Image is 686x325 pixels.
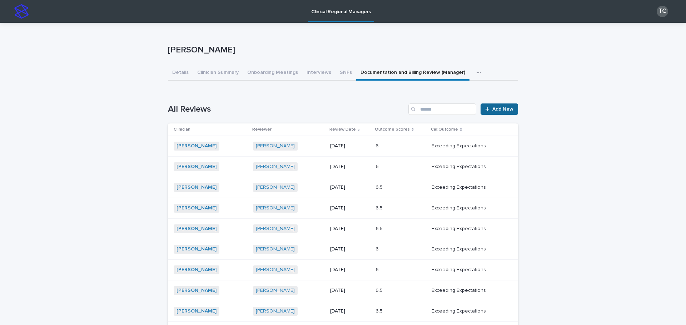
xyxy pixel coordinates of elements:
[168,239,518,260] tr: [PERSON_NAME] [PERSON_NAME] [DATE]66 Exceeding ExpectationsExceeding Expectations
[256,288,295,294] a: [PERSON_NAME]
[330,246,369,252] p: [DATE]
[168,104,406,115] h1: All Reviews
[356,66,469,81] button: Documentation and Billing Review (Manager)
[256,143,295,149] a: [PERSON_NAME]
[330,205,369,211] p: [DATE]
[14,4,29,19] img: stacker-logo-s-only.png
[252,126,272,133] p: Reviewer
[432,265,487,273] p: Exceeding Expectations
[492,107,513,112] span: Add New
[431,126,458,133] p: Cal:Outcome
[168,66,193,81] button: Details
[376,307,384,314] p: 6.5
[177,308,217,314] a: [PERSON_NAME]
[657,6,668,17] div: TC
[174,126,190,133] p: Clinician
[330,308,369,314] p: [DATE]
[256,267,295,273] a: [PERSON_NAME]
[376,224,384,232] p: 6.5
[177,288,217,294] a: [PERSON_NAME]
[168,177,518,198] tr: [PERSON_NAME] [PERSON_NAME] [DATE]6.56.5 Exceeding ExpectationsExceeding Expectations
[177,267,217,273] a: [PERSON_NAME]
[168,218,518,239] tr: [PERSON_NAME] [PERSON_NAME] [DATE]6.56.5 Exceeding ExpectationsExceeding Expectations
[177,226,217,232] a: [PERSON_NAME]
[376,162,380,170] p: 6
[432,307,487,314] p: Exceeding Expectations
[481,103,518,115] a: Add New
[335,66,356,81] button: SNFs
[330,226,369,232] p: [DATE]
[432,183,487,191] p: Exceeding Expectations
[376,142,380,149] p: 6
[376,286,384,294] p: 6.5
[168,136,518,157] tr: [PERSON_NAME] [PERSON_NAME] [DATE]66 Exceeding ExpectationsExceeding Expectations
[177,184,217,191] a: [PERSON_NAME]
[177,164,217,170] a: [PERSON_NAME]
[168,198,518,218] tr: [PERSON_NAME] [PERSON_NAME] [DATE]6.56.5 Exceeding ExpectationsExceeding Expectations
[376,265,380,273] p: 6
[168,280,518,301] tr: [PERSON_NAME] [PERSON_NAME] [DATE]6.56.5 Exceeding ExpectationsExceeding Expectations
[330,288,369,294] p: [DATE]
[375,126,410,133] p: Outcome Scores
[376,204,384,211] p: 6.5
[256,246,295,252] a: [PERSON_NAME]
[432,245,487,252] p: Exceeding Expectations
[330,184,369,191] p: [DATE]
[302,66,335,81] button: Interviews
[243,66,302,81] button: Onboarding Meetings
[432,224,487,232] p: Exceeding Expectations
[177,143,217,149] a: [PERSON_NAME]
[432,142,487,149] p: Exceeding Expectations
[168,157,518,177] tr: [PERSON_NAME] [PERSON_NAME] [DATE]66 Exceeding ExpectationsExceeding Expectations
[256,226,295,232] a: [PERSON_NAME]
[329,126,356,133] p: Review Date
[256,164,295,170] a: [PERSON_NAME]
[168,301,518,321] tr: [PERSON_NAME] [PERSON_NAME] [DATE]6.56.5 Exceeding ExpectationsExceeding Expectations
[330,164,369,170] p: [DATE]
[432,204,487,211] p: Exceeding Expectations
[168,45,515,55] p: [PERSON_NAME]
[256,205,295,211] a: [PERSON_NAME]
[256,308,295,314] a: [PERSON_NAME]
[330,267,369,273] p: [DATE]
[168,260,518,280] tr: [PERSON_NAME] [PERSON_NAME] [DATE]66 Exceeding ExpectationsExceeding Expectations
[330,143,369,149] p: [DATE]
[256,184,295,191] a: [PERSON_NAME]
[193,66,243,81] button: Clinician Summary
[177,246,217,252] a: [PERSON_NAME]
[432,286,487,294] p: Exceeding Expectations
[408,103,476,115] input: Search
[177,205,217,211] a: [PERSON_NAME]
[432,162,487,170] p: Exceeding Expectations
[376,183,384,191] p: 6.5
[376,245,380,252] p: 6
